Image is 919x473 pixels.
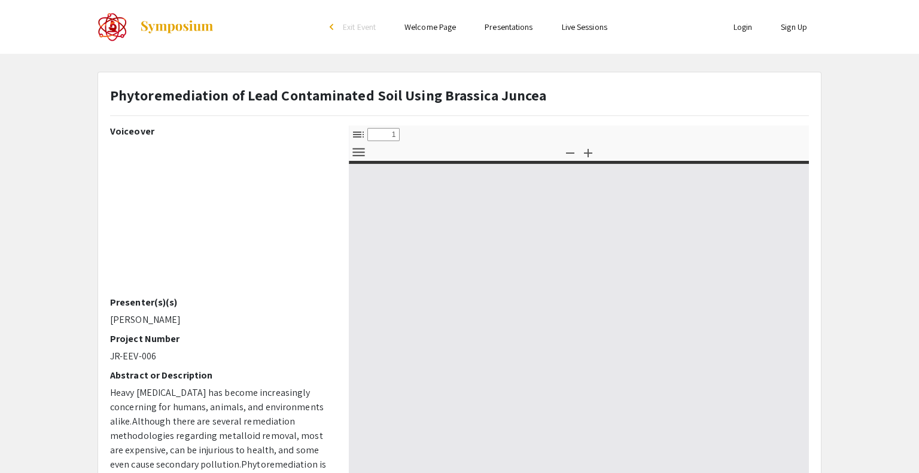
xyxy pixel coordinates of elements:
[781,22,807,32] a: Sign Up
[560,144,580,161] button: Zoom Out
[343,22,376,32] span: Exit Event
[98,12,214,42] a: The 2022 CoorsTek Denver Metro Regional Science and Engineering Fair
[485,22,532,32] a: Presentations
[578,144,598,161] button: Zoom In
[734,22,753,32] a: Login
[330,23,337,30] div: arrow_back_ios
[348,126,369,143] button: Toggle Sidebar
[110,415,323,471] span: Although there are several remediation methodologies regarding metalloid removal, most are expens...
[110,370,331,381] h2: Abstract or Description
[110,297,331,308] h2: Presenter(s)(s)
[348,144,369,161] button: Tools
[110,313,331,327] p: [PERSON_NAME]
[110,349,331,364] p: JR-EEV-006
[404,22,456,32] a: Welcome Page
[98,12,127,42] img: The 2022 CoorsTek Denver Metro Regional Science and Engineering Fair
[110,142,331,297] iframe: Phytoremediation Brassica Juncea - Mathangi Kurup
[110,386,310,413] span: Heavy [MEDICAL_DATA] has become increasingly co
[562,22,607,32] a: Live Sessions
[110,401,324,428] span: ncerning for humans, animals, and environments alike.
[139,20,214,34] img: Symposium by ForagerOne
[110,86,546,105] strong: Phytoremediation of Lead Contaminated Soil Using Brassica Juncea
[110,333,331,344] h2: Project Number
[110,126,331,137] h2: Voiceover
[367,128,400,141] input: Page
